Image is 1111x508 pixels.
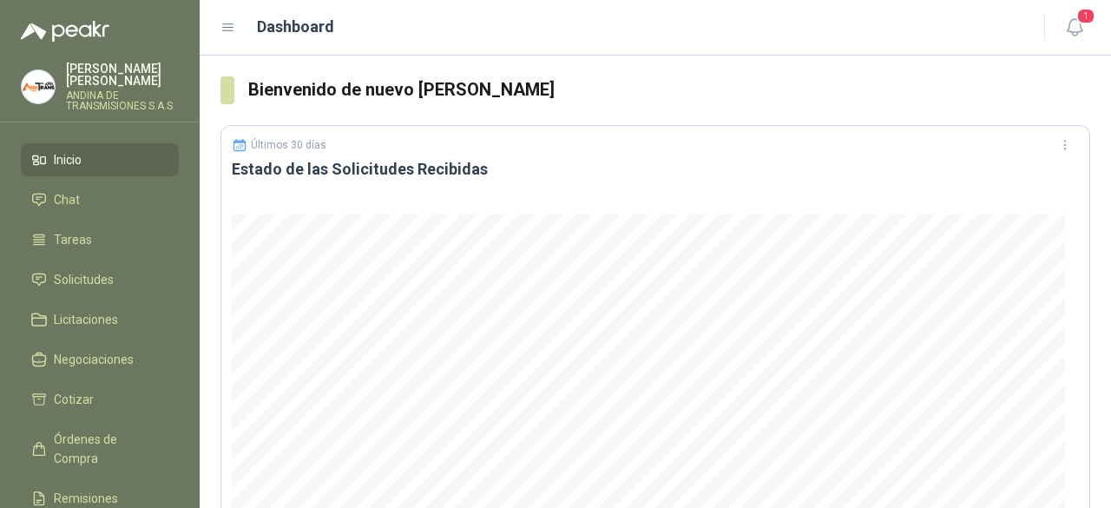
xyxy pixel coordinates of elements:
p: ANDINA DE TRANSMISIONES S.A.S [66,90,179,111]
span: Inicio [54,150,82,169]
p: [PERSON_NAME] [PERSON_NAME] [66,63,179,87]
span: Solicitudes [54,270,114,289]
button: 1 [1059,12,1090,43]
a: Licitaciones [21,303,179,336]
h3: Bienvenido de nuevo [PERSON_NAME] [248,76,1091,103]
a: Solicitudes [21,263,179,296]
a: Tareas [21,223,179,256]
span: Licitaciones [54,310,118,329]
span: Cotizar [54,390,94,409]
img: Company Logo [22,70,55,103]
img: Logo peakr [21,21,109,42]
a: Chat [21,183,179,216]
span: Órdenes de Compra [54,430,162,468]
span: 1 [1076,8,1095,24]
a: Órdenes de Compra [21,423,179,475]
p: Últimos 30 días [251,139,326,151]
span: Remisiones [54,489,118,508]
h1: Dashboard [257,15,334,39]
span: Negociaciones [54,350,134,369]
a: Inicio [21,143,179,176]
a: Negociaciones [21,343,179,376]
a: Cotizar [21,383,179,416]
h3: Estado de las Solicitudes Recibidas [232,159,1079,180]
span: Tareas [54,230,92,249]
span: Chat [54,190,80,209]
